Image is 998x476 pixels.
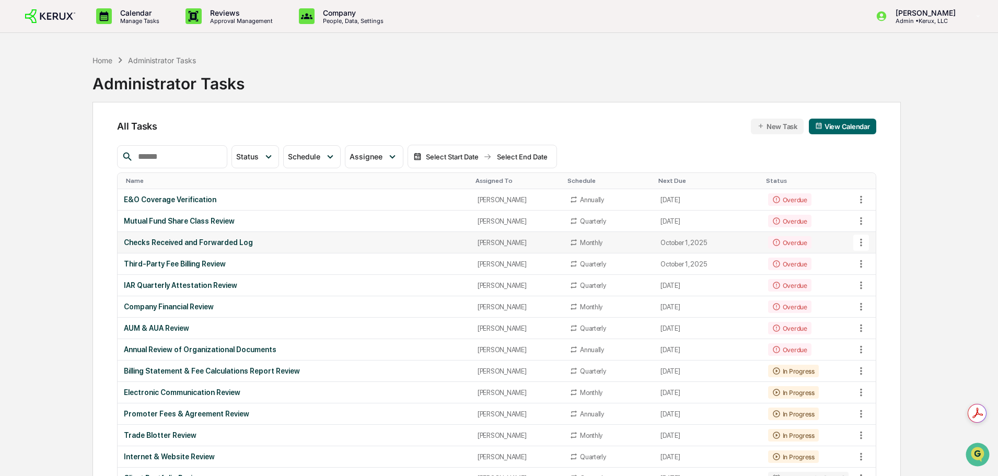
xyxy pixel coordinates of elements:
[768,322,811,334] div: Overdue
[124,345,465,354] div: Annual Review of Organizational Documents
[580,282,606,289] div: Quarterly
[74,177,126,185] a: Powered byPylon
[478,282,557,289] div: [PERSON_NAME]
[580,217,606,225] div: Quarterly
[36,90,132,99] div: We're available if you need us!
[654,403,761,425] td: [DATE]
[478,217,557,225] div: [PERSON_NAME]
[92,66,245,93] div: Administrator Tasks
[92,56,112,65] div: Home
[768,279,811,292] div: Overdue
[768,258,811,270] div: Overdue
[580,239,602,247] div: Monthly
[112,8,165,17] p: Calendar
[6,127,72,146] a: 🖐️Preclearance
[72,127,134,146] a: 🗄️Attestations
[124,410,465,418] div: Promoter Fees & Agreement Review
[768,365,819,377] div: In Progress
[10,80,29,99] img: 1746055101610-c473b297-6a78-478c-a979-82029cc54cd1
[654,189,761,211] td: [DATE]
[424,153,481,161] div: Select Start Date
[654,339,761,361] td: [DATE]
[768,236,811,249] div: Overdue
[86,132,130,142] span: Attestations
[768,300,811,313] div: Overdue
[315,8,389,17] p: Company
[654,425,761,446] td: [DATE]
[809,119,876,134] button: View Calendar
[580,389,602,397] div: Monthly
[126,177,467,184] div: Toggle SortBy
[10,133,19,141] div: 🖐️
[478,410,557,418] div: [PERSON_NAME]
[478,260,557,268] div: [PERSON_NAME]
[580,410,604,418] div: Annually
[350,152,382,161] span: Assignee
[478,367,557,375] div: [PERSON_NAME]
[76,133,84,141] div: 🗄️
[478,303,557,311] div: [PERSON_NAME]
[580,432,602,439] div: Monthly
[202,8,278,17] p: Reviews
[768,193,811,206] div: Overdue
[580,196,604,204] div: Annually
[654,296,761,318] td: [DATE]
[478,324,557,332] div: [PERSON_NAME]
[658,177,757,184] div: Toggle SortBy
[124,238,465,247] div: Checks Received and Forwarded Log
[178,83,190,96] button: Start new chat
[124,260,465,268] div: Third-Party Fee Billing Review
[124,217,465,225] div: Mutual Fund Share Class Review
[768,429,819,442] div: In Progress
[21,132,67,142] span: Preclearance
[654,211,761,232] td: [DATE]
[478,346,557,354] div: [PERSON_NAME]
[10,153,19,161] div: 🔎
[478,432,557,439] div: [PERSON_NAME]
[483,153,492,161] img: arrow right
[478,389,557,397] div: [PERSON_NAME]
[21,152,66,162] span: Data Lookup
[887,8,961,17] p: [PERSON_NAME]
[654,232,761,253] td: October 1, 2025
[202,17,278,25] p: Approval Management
[580,260,606,268] div: Quarterly
[768,450,819,463] div: In Progress
[10,22,190,39] p: How can we help?
[654,253,761,275] td: October 1, 2025
[580,367,606,375] div: Quarterly
[112,17,165,25] p: Manage Tasks
[475,177,559,184] div: Toggle SortBy
[654,382,761,403] td: [DATE]
[124,324,465,332] div: AUM & AUA Review
[128,56,196,65] div: Administrator Tasks
[768,408,819,420] div: In Progress
[124,281,465,289] div: IAR Quarterly Attestation Review
[965,442,993,470] iframe: Open customer support
[124,303,465,311] div: Company Financial Review
[413,153,422,161] img: calendar
[104,177,126,185] span: Pylon
[567,177,650,184] div: Toggle SortBy
[478,196,557,204] div: [PERSON_NAME]
[6,147,70,166] a: 🔎Data Lookup
[855,177,876,184] div: Toggle SortBy
[580,346,604,354] div: Annually
[580,303,602,311] div: Monthly
[494,153,551,161] div: Select End Date
[654,318,761,339] td: [DATE]
[288,152,320,161] span: Schedule
[36,80,171,90] div: Start new chat
[124,431,465,439] div: Trade Blotter Review
[124,388,465,397] div: Electronic Communication Review
[887,17,961,25] p: Admin • Kerux, LLC
[124,452,465,461] div: Internet & Website Review
[815,122,822,130] img: calendar
[580,324,606,332] div: Quarterly
[768,386,819,399] div: In Progress
[580,453,606,461] div: Quarterly
[236,152,259,161] span: Status
[124,367,465,375] div: Billing Statement & Fee Calculations Report Review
